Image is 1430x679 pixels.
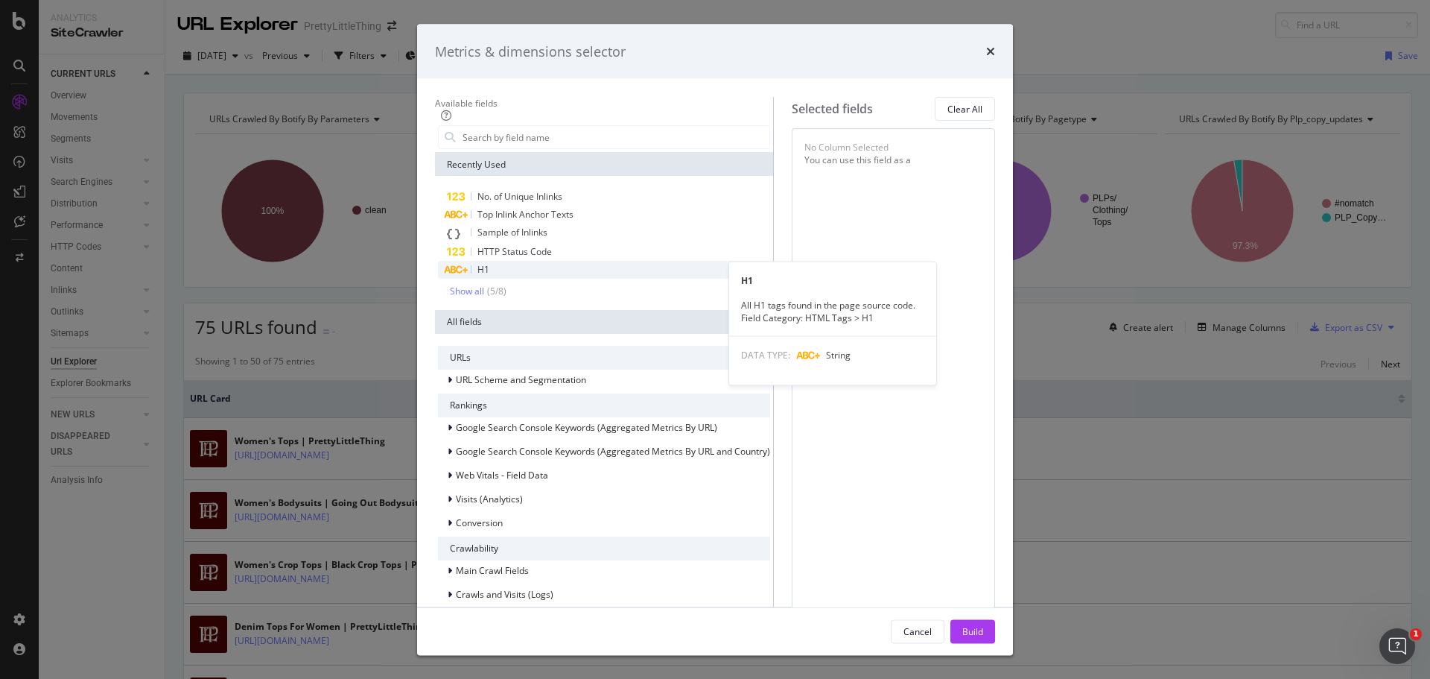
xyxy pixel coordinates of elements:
[935,97,995,121] button: Clear All
[729,298,936,323] div: All H1 tags found in the page source code. Field Category: HTML Tags > H1
[461,126,769,148] input: Search by field name
[477,245,552,258] span: HTTP Status Code
[456,493,523,505] span: Visits (Analytics)
[477,190,562,203] span: No. of Unique Inlinks
[438,536,770,560] div: Crawlability
[435,42,626,61] div: Metrics & dimensions selector
[417,24,1013,655] div: modal
[950,619,995,643] button: Build
[484,285,506,297] div: ( 5 / 8 )
[456,564,529,577] span: Main Crawl Fields
[804,154,982,166] div: You can use this field as a
[891,619,944,643] button: Cancel
[962,625,983,637] div: Build
[456,517,503,529] span: Conversion
[438,345,770,369] div: URLs
[456,373,586,386] span: URL Scheme and Segmentation
[1410,628,1422,640] span: 1
[741,348,790,361] span: DATA TYPE:
[804,141,889,154] div: No Column Selected
[435,97,773,110] div: Available fields
[792,100,873,117] div: Selected fields
[947,102,982,115] div: Clear All
[729,274,936,286] div: H1
[477,263,489,276] span: H1
[456,421,717,434] span: Google Search Console Keywords (Aggregated Metrics By URL)
[986,42,995,61] div: times
[826,348,851,361] span: String
[456,469,548,481] span: Web Vitals - Field Data
[450,286,484,297] div: Show all
[435,309,773,333] div: All fields
[456,445,770,458] span: Google Search Console Keywords (Aggregated Metrics By URL and Country)
[1379,628,1415,664] iframe: Intercom live chat
[477,208,573,221] span: Top Inlink Anchor Texts
[456,588,553,601] span: Crawls and Visits (Logs)
[435,152,773,176] div: Recently Used
[477,226,547,239] span: Sample of Inlinks
[903,625,932,637] div: Cancel
[438,393,770,417] div: Rankings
